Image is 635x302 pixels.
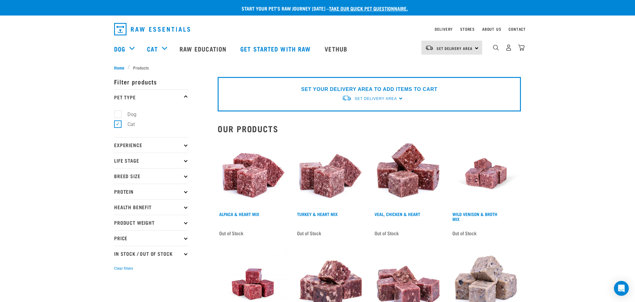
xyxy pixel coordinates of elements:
[355,97,397,101] span: Set Delivery Area
[234,36,318,61] a: Get started with Raw
[435,28,453,30] a: Delivery
[173,36,234,61] a: Raw Education
[114,137,189,153] p: Experience
[114,199,189,215] p: Health Benefit
[114,184,189,199] p: Protein
[218,138,288,209] img: Possum Chicken Heart Mix 01
[147,44,158,53] a: Cat
[614,281,629,296] div: Open Intercom Messenger
[482,28,501,30] a: About Us
[301,86,437,93] p: SET YOUR DELIVERY AREA TO ADD ITEMS TO CART
[114,23,190,35] img: Raw Essentials Logo
[493,45,499,51] img: home-icon-1@2x.png
[329,7,408,10] a: take our quick pet questionnaire.
[219,213,259,215] a: Alpaca & Heart Mix
[114,89,189,105] p: Pet Type
[114,153,189,168] p: Life Stage
[114,168,189,184] p: Breed Size
[375,228,399,238] span: Out of Stock
[297,228,321,238] span: Out of Stock
[342,95,352,101] img: van-moving.png
[118,110,139,118] label: Dog
[452,213,497,220] a: Wild Venison & Broth Mix
[518,44,525,51] img: home-icon@2x.png
[118,120,137,128] label: Cat
[437,47,473,49] span: Set Delivery Area
[114,266,133,271] button: Clear filters
[295,138,366,209] img: Pile Of Cubed Turkey Heart Mix For Pets
[451,138,521,209] img: Vension and heart
[425,45,433,51] img: van-moving.png
[114,246,189,261] p: In Stock / Out Of Stock
[505,44,512,51] img: user.png
[375,213,420,215] a: Veal, Chicken & Heart
[318,36,355,61] a: Vethub
[114,74,189,89] p: Filter products
[114,215,189,230] p: Product Weight
[114,230,189,246] p: Price
[114,64,124,71] span: Home
[219,228,243,238] span: Out of Stock
[218,124,521,133] h2: Our Products
[460,28,475,30] a: Stores
[297,213,338,215] a: Turkey & Heart Mix
[114,44,125,53] a: Dog
[114,64,128,71] a: Home
[109,20,526,38] nav: dropdown navigation
[452,228,477,238] span: Out of Stock
[114,64,521,71] nav: breadcrumbs
[508,28,526,30] a: Contact
[373,138,443,209] img: 1137 Veal Chicken Heart Mix 01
